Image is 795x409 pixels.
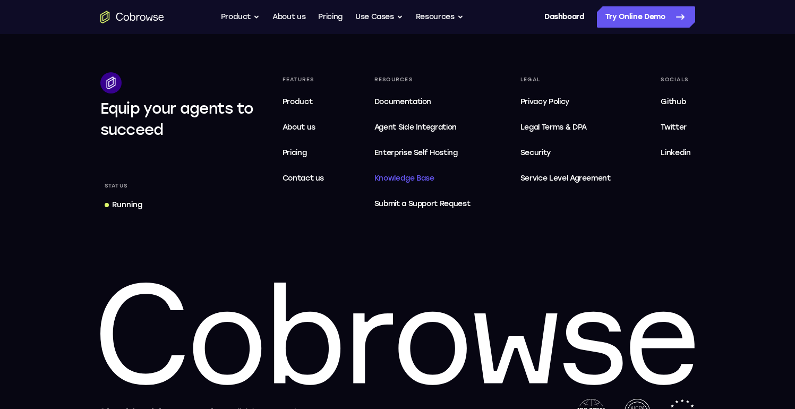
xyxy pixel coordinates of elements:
[100,11,164,23] a: Go to the home page
[283,97,313,106] span: Product
[278,72,329,87] div: Features
[520,123,587,132] span: Legal Terms & DPA
[516,91,615,113] a: Privacy Policy
[278,91,329,113] a: Product
[370,117,475,138] a: Agent Side Integration
[370,168,475,189] a: Knowledge Base
[516,117,615,138] a: Legal Terms & DPA
[278,117,329,138] a: About us
[100,178,132,193] div: Status
[370,142,475,164] a: Enterprise Self Hosting
[520,97,569,106] span: Privacy Policy
[416,6,464,28] button: Resources
[283,174,324,183] span: Contact us
[283,148,307,157] span: Pricing
[370,72,475,87] div: Resources
[374,198,471,210] span: Submit a Support Request
[374,174,434,183] span: Knowledge Base
[661,123,687,132] span: Twitter
[656,142,695,164] a: Linkedin
[318,6,343,28] a: Pricing
[100,99,254,139] span: Equip your agents to succeed
[374,97,431,106] span: Documentation
[272,6,305,28] a: About us
[221,6,260,28] button: Product
[355,6,403,28] button: Use Cases
[597,6,695,28] a: Try Online Demo
[278,168,329,189] a: Contact us
[374,121,471,134] span: Agent Side Integration
[520,148,551,157] span: Security
[656,117,695,138] a: Twitter
[278,142,329,164] a: Pricing
[656,72,695,87] div: Socials
[370,91,475,113] a: Documentation
[100,195,147,215] a: Running
[544,6,584,28] a: Dashboard
[374,147,471,159] span: Enterprise Self Hosting
[370,193,475,215] a: Submit a Support Request
[661,148,690,157] span: Linkedin
[656,91,695,113] a: Github
[661,97,686,106] span: Github
[516,168,615,189] a: Service Level Agreement
[516,72,615,87] div: Legal
[520,172,611,185] span: Service Level Agreement
[516,142,615,164] a: Security
[112,200,142,210] div: Running
[283,123,315,132] span: About us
